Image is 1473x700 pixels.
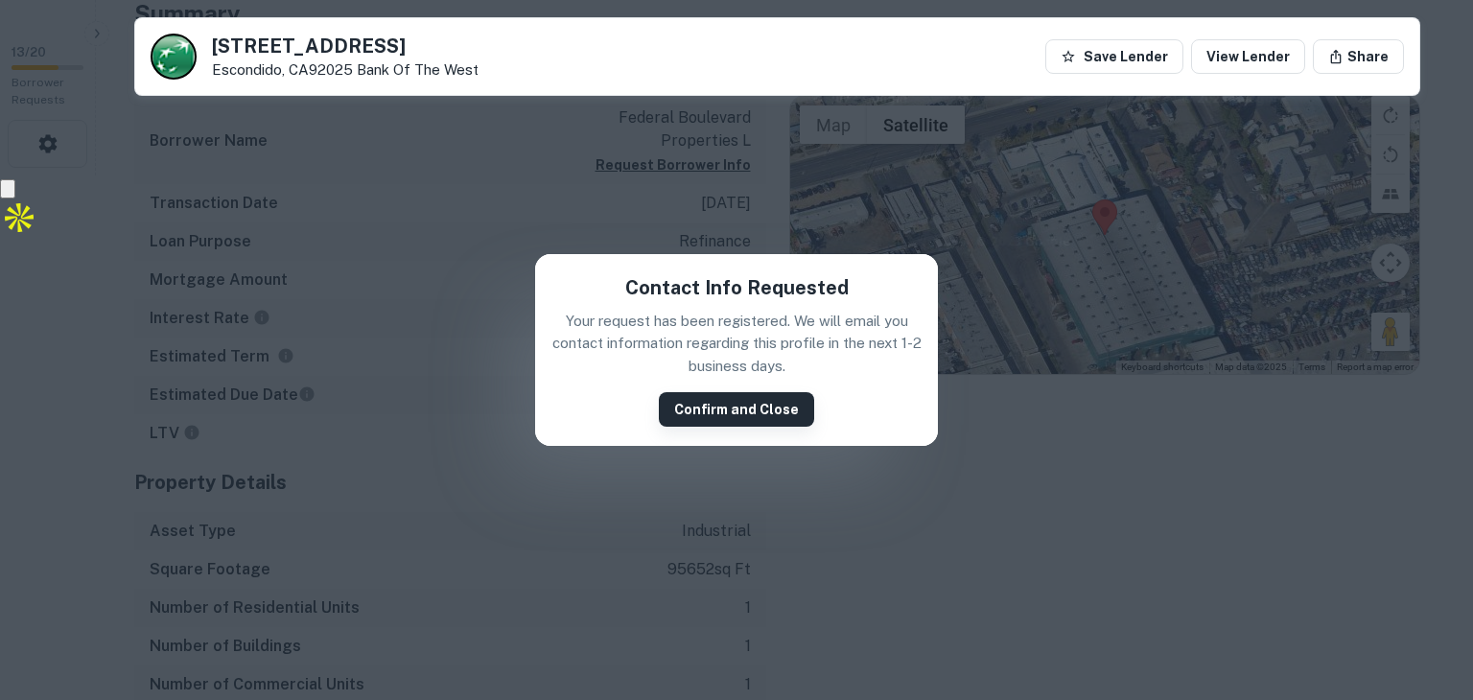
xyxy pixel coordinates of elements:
[550,310,923,378] p: Your request has been registered. We will email you contact information regarding this profile in...
[659,392,814,427] button: Confirm and Close
[357,61,479,78] a: Bank Of The West
[1191,39,1305,74] a: View Lender
[212,36,479,56] h5: [STREET_ADDRESS]
[212,61,479,79] p: Escondido, CA92025
[1313,39,1404,74] button: Share
[1377,485,1473,577] iframe: Chat Widget
[625,273,849,302] h5: Contact Info Requested
[1045,39,1183,74] button: Save Lender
